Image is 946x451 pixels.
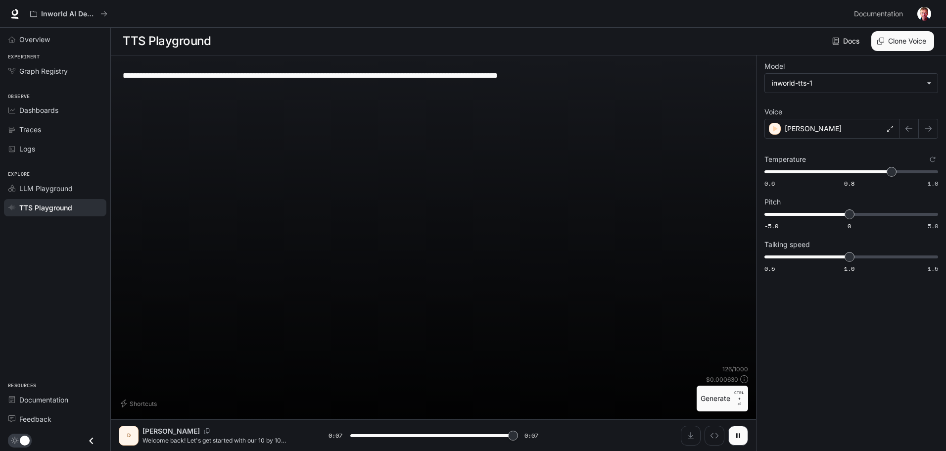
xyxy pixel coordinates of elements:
[19,144,35,154] span: Logs
[200,428,214,434] button: Copy Voice ID
[871,31,934,51] button: Clone Voice
[697,386,748,411] button: GenerateCTRL +⏎
[119,396,161,411] button: Shortcuts
[927,154,938,165] button: Reset to default
[4,391,106,408] a: Documentation
[705,426,724,446] button: Inspect
[19,202,72,213] span: TTS Playground
[19,34,50,45] span: Overview
[734,390,744,407] p: ⏎
[121,428,137,444] div: D
[4,101,106,119] a: Dashboards
[80,431,102,451] button: Close drawer
[764,264,775,273] span: 0.5
[764,108,782,115] p: Voice
[928,222,938,230] span: 5.0
[928,264,938,273] span: 1.5
[764,222,778,230] span: -5.0
[785,124,842,134] p: [PERSON_NAME]
[917,7,931,21] img: User avatar
[764,63,785,70] p: Model
[19,105,58,115] span: Dashboards
[681,426,701,446] button: Download audio
[123,31,211,51] h1: TTS Playground
[844,179,854,188] span: 0.8
[329,431,342,441] span: 0:07
[764,179,775,188] span: 0.6
[19,66,68,76] span: Graph Registry
[19,183,73,194] span: LLM Playground
[4,199,106,216] a: TTS Playground
[844,264,854,273] span: 1.0
[4,140,106,157] a: Logs
[706,375,738,384] p: $ 0.000630
[854,8,903,20] span: Documentation
[928,179,938,188] span: 1.0
[848,222,851,230] span: 0
[764,241,810,248] p: Talking speed
[4,62,106,80] a: Graph Registry
[734,390,744,401] p: CTRL +
[19,124,41,135] span: Traces
[4,121,106,138] a: Traces
[765,74,938,93] div: inworld-tts-1
[850,4,910,24] a: Documentation
[772,78,922,88] div: inworld-tts-1
[142,426,200,436] p: [PERSON_NAME]
[26,4,112,24] button: All workspaces
[4,410,106,428] a: Feedback
[4,31,106,48] a: Overview
[19,414,51,424] span: Feedback
[524,431,538,441] span: 0:07
[142,436,305,445] p: Welcome back! Let's get started with our 10 by 10 stretches. we'll do three different exercises w...
[914,4,934,24] button: User avatar
[20,435,30,446] span: Dark mode toggle
[764,199,781,205] p: Pitch
[722,365,748,373] p: 126 / 1000
[764,156,806,163] p: Temperature
[830,31,863,51] a: Docs
[19,395,68,405] span: Documentation
[4,180,106,197] a: LLM Playground
[41,10,96,18] p: Inworld AI Demos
